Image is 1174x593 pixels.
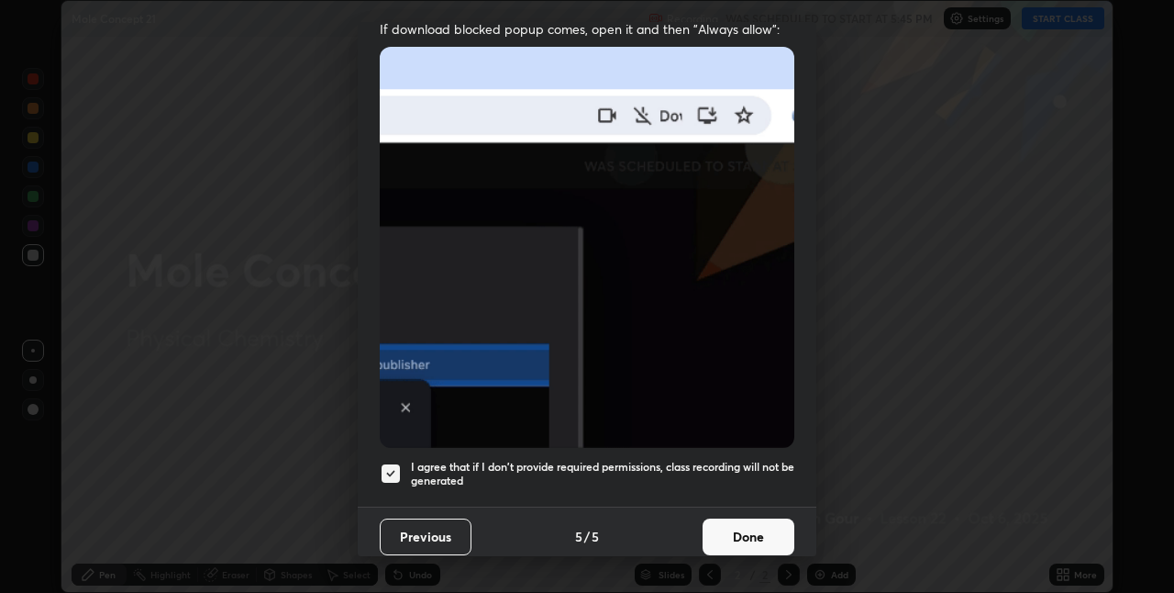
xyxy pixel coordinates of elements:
[380,519,471,555] button: Previous
[380,20,794,38] span: If download blocked popup comes, open it and then "Always allow":
[584,527,590,546] h4: /
[411,460,794,488] h5: I agree that if I don't provide required permissions, class recording will not be generated
[380,47,794,448] img: downloads-permission-blocked.gif
[592,527,599,546] h4: 5
[703,519,794,555] button: Done
[575,527,582,546] h4: 5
